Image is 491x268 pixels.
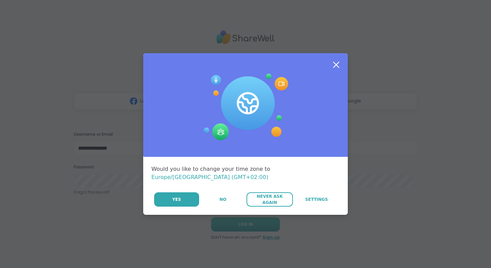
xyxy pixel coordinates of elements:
[247,192,293,207] button: Never Ask Again
[151,174,268,180] span: Europe/[GEOGRAPHIC_DATA] (GMT+02:00)
[203,74,288,140] img: Session Experience
[154,192,199,207] button: Yes
[220,196,226,203] span: No
[305,196,328,203] span: Settings
[172,196,181,203] span: Yes
[151,165,340,181] div: Would you like to change your time zone to
[294,192,340,207] a: Settings
[250,193,289,206] span: Never Ask Again
[200,192,246,207] button: No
